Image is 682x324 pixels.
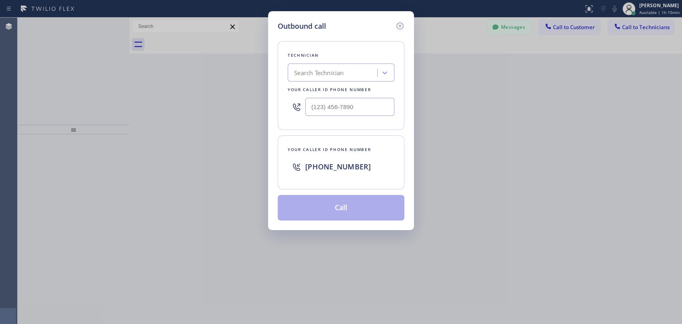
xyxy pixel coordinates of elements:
[305,98,394,116] input: (123) 456-7890
[294,68,344,78] div: Search Technician
[288,51,394,60] div: Technician
[278,21,326,32] h5: Outbound call
[288,85,394,94] div: Your caller id phone number
[278,195,404,221] button: Call
[288,145,394,154] div: Your caller id phone number
[305,162,371,171] span: [PHONE_NUMBER]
